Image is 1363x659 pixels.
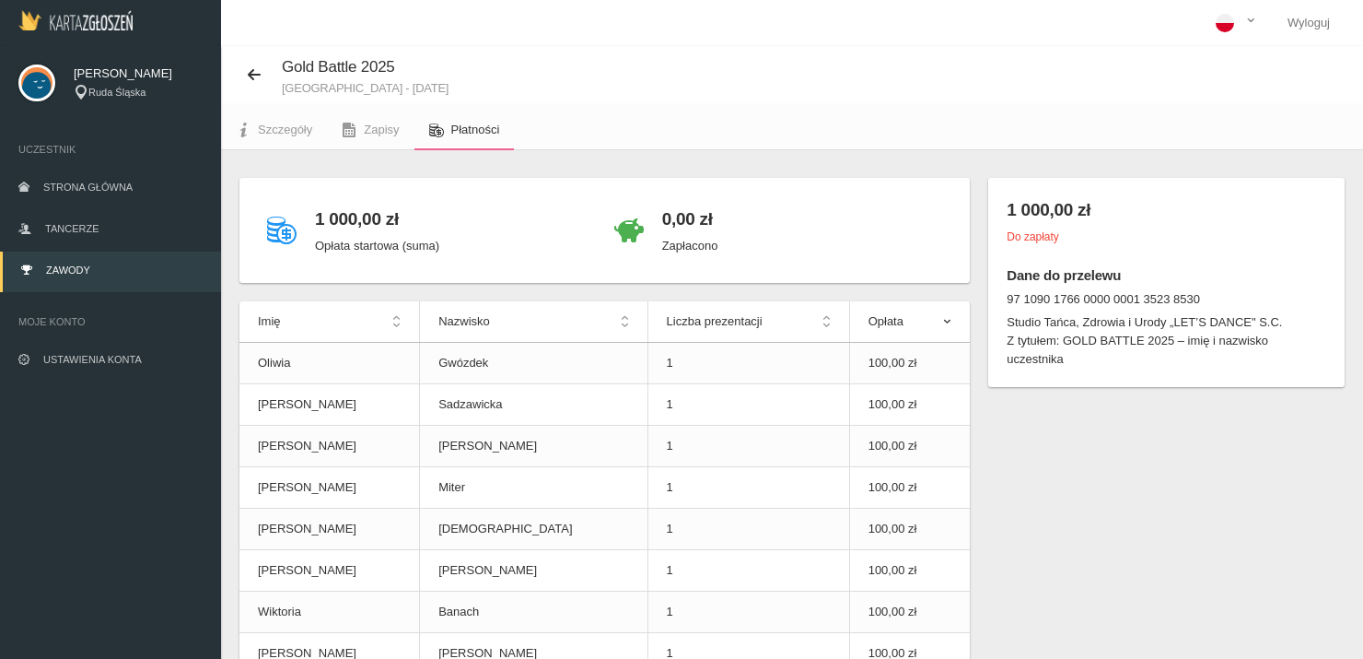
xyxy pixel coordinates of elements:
[414,110,515,150] a: Płatności
[420,467,647,509] td: Miter
[420,550,647,592] td: [PERSON_NAME]
[647,301,849,343] th: Liczba prezentacji
[662,206,718,232] h4: 0,00 zł
[239,301,420,343] th: Imię
[239,343,420,384] td: Oliwia
[647,343,849,384] td: 1
[239,550,420,592] td: [PERSON_NAME]
[45,223,99,234] span: Tancerze
[239,384,420,426] td: [PERSON_NAME]
[315,237,439,255] p: Opłata startowa (suma)
[662,237,718,255] p: Zapłacono
[239,467,420,509] td: [PERSON_NAME]
[18,312,203,331] span: Moje konto
[1007,230,1058,243] small: Do zapłaty
[239,509,420,550] td: [PERSON_NAME]
[364,123,399,136] span: Zapisy
[1007,196,1326,223] h4: 1 000,00 zł
[647,467,849,509] td: 1
[1007,265,1326,286] h6: Dane do przelewu
[239,426,420,467] td: [PERSON_NAME]
[282,58,395,76] span: Gold Battle 2025
[420,592,647,633] td: Banach
[849,550,970,592] td: 100,00 zł
[420,343,647,384] td: Gwózdek
[451,123,500,136] span: Płatności
[74,85,203,100] div: Ruda Śląska
[849,509,970,550] td: 100,00 zł
[1007,332,1326,369] dd: Z tytułem: GOLD BATTLE 2025 – imię i nazwisko uczestnika
[74,65,203,83] span: [PERSON_NAME]
[46,265,90,276] span: Zawody
[420,509,647,550] td: [DEMOGRAPHIC_DATA]
[43,182,133,193] span: Strona główna
[647,592,849,633] td: 1
[18,65,55,101] img: svg
[43,354,142,365] span: Ustawienia konta
[849,592,970,633] td: 100,00 zł
[1007,313,1326,332] dd: Studio Tańca, Zdrowia i Urody „LET’S DANCE" S.C.
[221,110,327,150] a: Szczegóły
[647,509,849,550] td: 1
[327,110,414,150] a: Zapisy
[282,82,449,94] small: [GEOGRAPHIC_DATA] - [DATE]
[647,550,849,592] td: 1
[258,123,312,136] span: Szczegóły
[420,301,647,343] th: Nazwisko
[420,426,647,467] td: [PERSON_NAME]
[420,384,647,426] td: Sadzawicka
[849,301,970,343] th: Opłata
[849,467,970,509] td: 100,00 zł
[18,10,133,30] img: Logo
[239,592,420,633] td: Wiktoria
[849,384,970,426] td: 100,00 zł
[849,343,970,384] td: 100,00 zł
[647,384,849,426] td: 1
[18,140,203,159] span: Uczestnik
[647,426,849,467] td: 1
[849,426,970,467] td: 100,00 zł
[315,206,439,232] h4: 1 000,00 zł
[1007,290,1326,309] dt: 97 1090 1766 0000 0001 3523 8530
